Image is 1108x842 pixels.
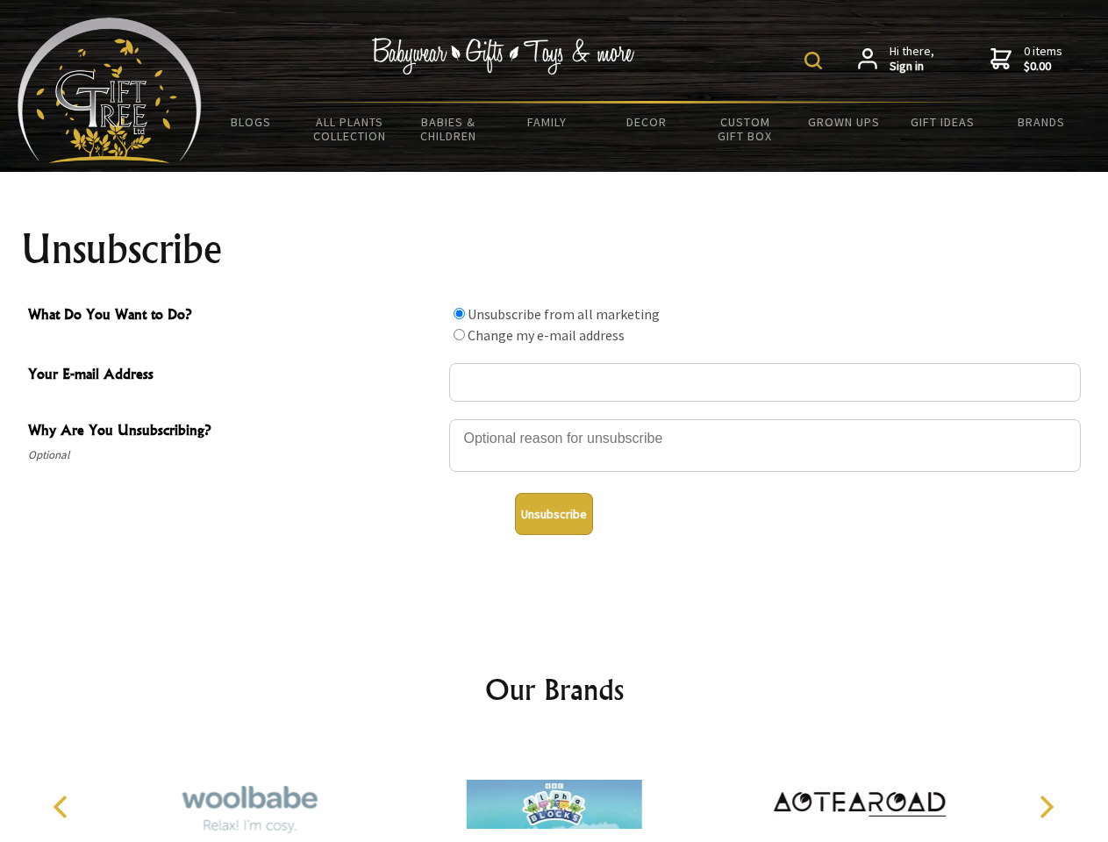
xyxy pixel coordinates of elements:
[890,44,934,75] span: Hi there,
[893,103,992,140] a: Gift Ideas
[468,305,660,323] label: Unsubscribe from all marketing
[202,103,301,140] a: BLOGS
[301,103,400,154] a: All Plants Collection
[399,103,498,154] a: Babies & Children
[992,103,1091,140] a: Brands
[21,228,1088,270] h1: Unsubscribe
[18,18,202,163] img: Babyware - Gifts - Toys and more...
[44,788,82,826] button: Previous
[890,59,934,75] strong: Sign in
[794,103,893,140] a: Grown Ups
[454,308,465,319] input: What Do You Want to Do?
[1024,59,1062,75] strong: $0.00
[28,419,440,445] span: Why Are You Unsubscribing?
[498,103,597,140] a: Family
[28,303,440,329] span: What Do You Want to Do?
[35,668,1074,710] h2: Our Brands
[696,103,795,154] a: Custom Gift Box
[1026,788,1065,826] button: Next
[1024,43,1062,75] span: 0 items
[449,419,1081,472] textarea: Why Are You Unsubscribing?
[449,363,1081,402] input: Your E-mail Address
[858,44,934,75] a: Hi there,Sign in
[372,38,635,75] img: Babywear - Gifts - Toys & more
[468,326,625,344] label: Change my e-mail address
[515,493,593,535] button: Unsubscribe
[804,52,822,69] img: product search
[990,44,1062,75] a: 0 items$0.00
[597,103,696,140] a: Decor
[28,445,440,466] span: Optional
[28,363,440,389] span: Your E-mail Address
[454,329,465,340] input: What Do You Want to Do?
